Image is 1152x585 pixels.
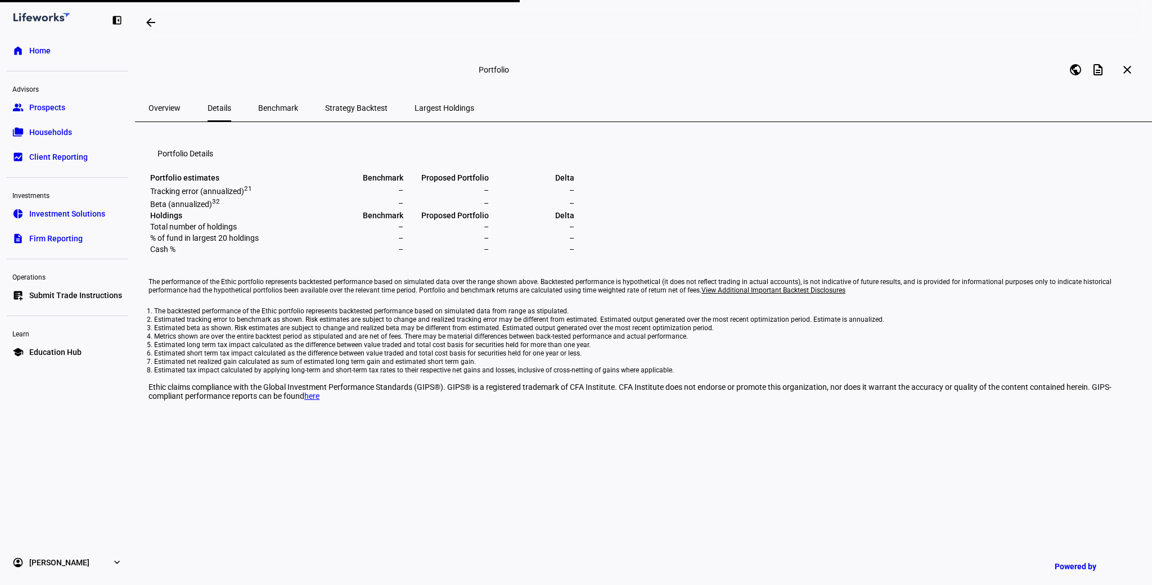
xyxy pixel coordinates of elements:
[12,151,24,163] eth-mat-symbol: bid_landscape
[484,222,489,231] span: –
[484,233,489,242] span: –
[216,198,220,206] sup: 2
[7,96,128,119] a: groupProspects
[29,151,88,163] span: Client Reporting
[150,200,220,209] span: Beta (annualized)
[29,557,89,568] span: [PERSON_NAME]
[157,149,213,158] eth-data-table-title: Portfolio Details
[319,210,404,220] td: Benchmark
[1091,63,1105,76] mat-icon: description
[7,121,128,143] a: folder_copyHouseholds
[569,222,574,231] span: –
[398,199,403,208] span: –
[154,307,1136,316] li: The backtested performance of the Ethic portfolio represents backtested performance based on simu...
[258,104,298,112] span: Benchmark
[150,233,259,242] span: % of fund in largest 20 holdings
[12,346,24,358] eth-mat-symbol: school
[12,45,24,56] eth-mat-symbol: home
[212,198,216,206] sup: 3
[154,341,1136,349] li: Estimated long term tax impact calculated as the difference between value traded and total cost b...
[7,39,128,62] a: homeHome
[12,233,24,244] eth-mat-symbol: description
[7,325,128,341] div: Learn
[7,202,128,225] a: pie_chartInvestment Solutions
[154,366,1136,375] li: Estimated tax impact calculated by applying long-term and short-term tax rates to their respectiv...
[150,222,237,231] span: Total number of holdings
[484,245,489,254] span: –
[154,324,1136,332] li: Estimated beta as shown. Risk estimates are subject to change and realized beta may be different ...
[244,184,248,192] sup: 2
[29,233,83,244] span: Firm Reporting
[29,127,72,138] span: Households
[208,104,231,112] span: Details
[479,65,808,74] div: Portfolio
[12,208,24,219] eth-mat-symbol: pie_chart
[154,332,1136,341] li: Metrics shown are over the entire backtest period as stipulated and are net of fees. There may be...
[111,15,123,26] eth-mat-symbol: left_panel_close
[12,557,24,568] eth-mat-symbol: account_circle
[29,102,65,113] span: Prospects
[398,245,403,254] span: –
[1069,63,1082,76] mat-icon: public
[405,210,489,220] td: Proposed Portfolio
[150,210,318,220] td: Holdings
[29,208,105,219] span: Investment Solutions
[154,349,1136,358] li: Estimated short term tax impact calculated as the difference between value traded and total cost ...
[398,222,403,231] span: –
[12,102,24,113] eth-mat-symbol: group
[150,245,175,254] span: Cash %
[304,391,319,400] a: here
[405,173,489,183] td: Proposed Portfolio
[7,227,128,250] a: descriptionFirm Reporting
[490,173,575,183] td: Delta
[7,268,128,284] div: Operations
[29,346,82,358] span: Education Hub
[398,233,403,242] span: –
[111,557,123,568] eth-mat-symbol: expand_more
[398,186,403,195] span: –
[150,173,318,183] td: Portfolio estimates
[248,184,252,192] sup: 1
[325,104,388,112] span: Strategy Backtest
[484,199,489,208] span: –
[569,233,574,242] span: –
[319,173,404,183] td: Benchmark
[569,199,574,208] span: –
[148,382,1142,400] p: Ethic claims compliance with the Global Investment Performance Standards (GIPS®). GIPS® is a regi...
[484,186,489,195] span: –
[148,104,181,112] span: Overview
[150,187,252,196] span: Tracking error (annualized)
[569,186,574,195] span: –
[490,210,575,220] td: Delta
[7,146,128,168] a: bid_landscapeClient Reporting
[7,187,128,202] div: Investments
[415,104,474,112] span: Largest Holdings
[148,278,1142,375] eth-footer-disclaimer: The performance of the Ethic portfolio represents backtested performance based on simulated data ...
[569,245,574,254] span: –
[154,358,1136,366] li: Estimated net realized gain calculated as sum of estimated long term gain and estimated short ter...
[144,16,157,29] mat-icon: arrow_backwards
[12,290,24,301] eth-mat-symbol: list_alt_add
[12,127,24,138] eth-mat-symbol: folder_copy
[154,316,1136,324] li: Estimated tracking error to benchmark as shown. Risk estimates are subject to change and realized...
[29,45,51,56] span: Home
[1049,556,1135,577] a: Powered by
[1120,63,1134,76] mat-icon: close
[701,286,845,294] span: View Additional Important Backtest Disclosures
[29,290,122,301] span: Submit Trade Instructions
[7,80,128,96] div: Advisors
